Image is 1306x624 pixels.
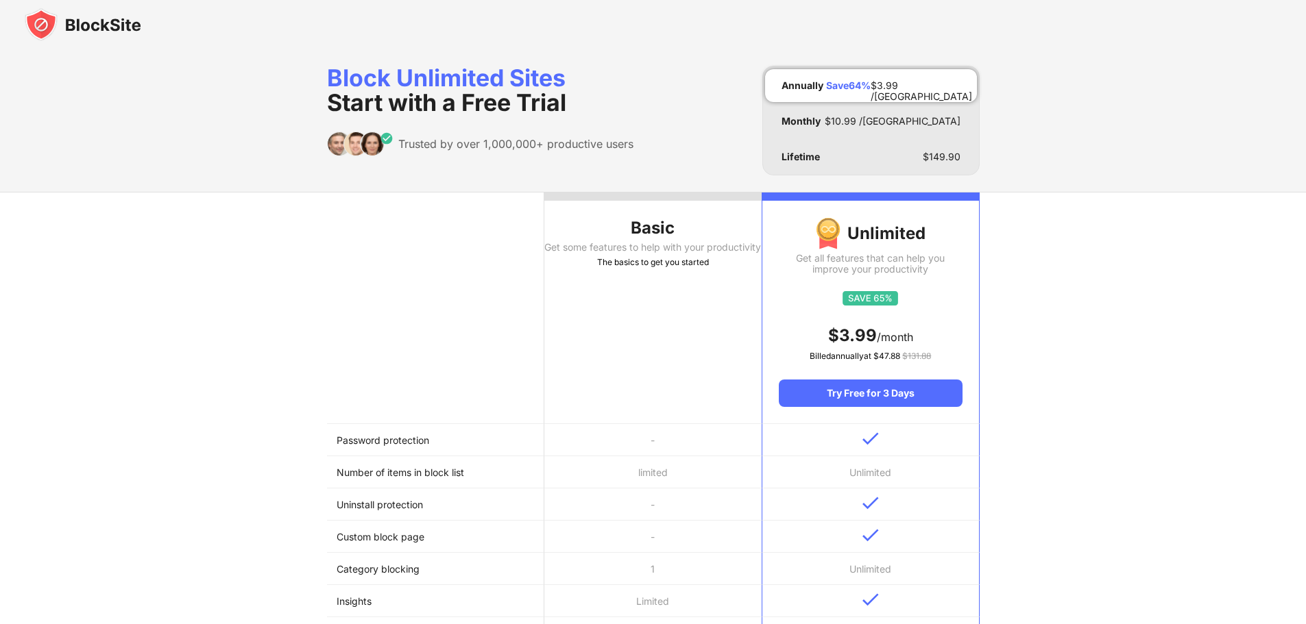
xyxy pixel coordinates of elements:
td: - [544,424,762,456]
div: Unlimited [779,217,962,250]
img: v-blue.svg [862,497,879,510]
div: Save 64 % [826,80,871,91]
div: $ 149.90 [923,151,960,162]
span: $ 131.88 [902,351,931,361]
div: Trusted by over 1,000,000+ productive users [398,137,633,151]
div: The basics to get you started [544,255,762,269]
div: $ 3.99 /[GEOGRAPHIC_DATA] [871,80,972,91]
td: Unlimited [762,456,979,488]
img: trusted-by.svg [327,132,394,156]
td: 1 [544,553,762,585]
td: - [544,488,762,521]
div: Billed annually at $ 47.88 [779,349,962,363]
img: save65.svg [843,291,898,305]
td: Category blocking [327,553,544,585]
div: Get some features to help with your productivity [544,242,762,253]
td: Number of items in block list [327,456,544,488]
td: Limited [544,585,762,617]
div: /month [779,325,962,347]
td: limited [544,456,762,488]
div: Monthly [782,116,821,127]
div: Basic [544,217,762,239]
span: Start with a Free Trial [327,88,566,116]
td: - [544,521,762,553]
div: $ 10.99 /[GEOGRAPHIC_DATA] [825,116,960,127]
td: Uninstall protection [327,488,544,521]
img: img-premium-medal [816,217,841,250]
div: Get all features that can help you improve your productivity [779,253,962,275]
td: Insights [327,585,544,617]
span: $ 3.99 [828,325,877,345]
td: Custom block page [327,521,544,553]
div: Lifetime [782,151,820,162]
img: blocksite-icon-black.svg [25,8,141,41]
div: Block Unlimited Sites [327,66,633,115]
img: v-blue.svg [862,529,879,542]
td: Unlimited [762,553,979,585]
div: Annually [782,80,823,91]
div: Try Free for 3 Days [779,379,962,407]
td: Password protection [327,424,544,456]
img: v-blue.svg [862,593,879,606]
img: v-blue.svg [862,432,879,445]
